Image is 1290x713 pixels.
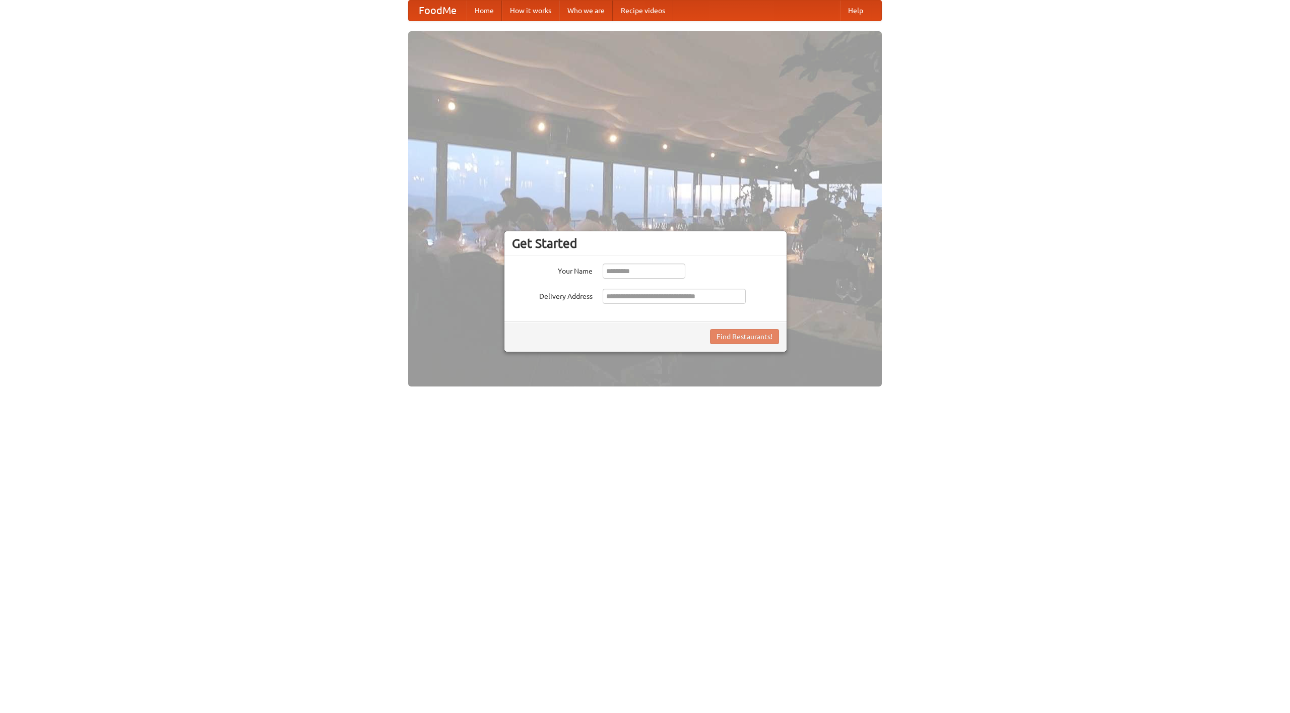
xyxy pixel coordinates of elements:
label: Your Name [512,264,593,276]
a: Who we are [559,1,613,21]
a: Help [840,1,871,21]
label: Delivery Address [512,289,593,301]
a: How it works [502,1,559,21]
button: Find Restaurants! [710,329,779,344]
h3: Get Started [512,236,779,251]
a: Recipe videos [613,1,673,21]
a: Home [467,1,502,21]
a: FoodMe [409,1,467,21]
